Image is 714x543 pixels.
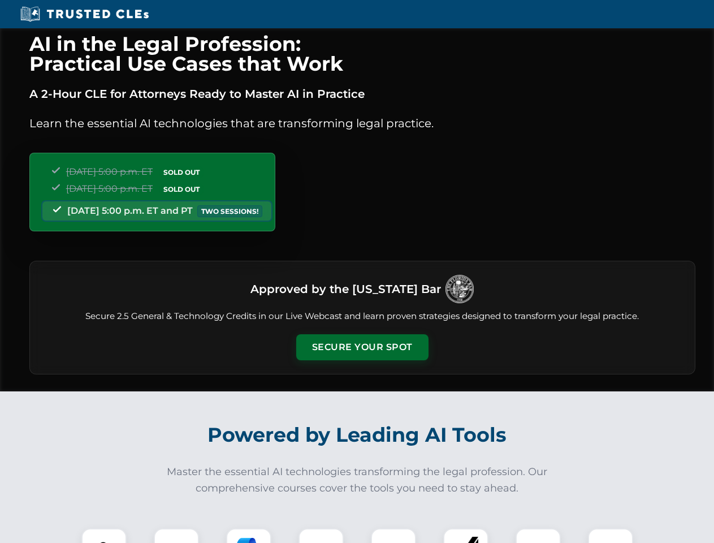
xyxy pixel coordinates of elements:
h1: AI in the Legal Profession: Practical Use Cases that Work [29,34,695,74]
img: Trusted CLEs [17,6,152,23]
button: Secure Your Spot [296,334,429,360]
span: [DATE] 5:00 p.m. ET [66,183,153,194]
p: Secure 2.5 General & Technology Credits in our Live Webcast and learn proven strategies designed ... [44,310,681,323]
p: Master the essential AI technologies transforming the legal profession. Our comprehensive courses... [159,464,555,497]
img: Logo [445,275,474,303]
span: SOLD OUT [159,183,204,195]
span: SOLD OUT [159,166,204,178]
h2: Powered by Leading AI Tools [44,415,670,455]
p: Learn the essential AI technologies that are transforming legal practice. [29,114,695,132]
p: A 2-Hour CLE for Attorneys Ready to Master AI in Practice [29,85,695,103]
h3: Approved by the [US_STATE] Bar [250,279,441,299]
span: [DATE] 5:00 p.m. ET [66,166,153,177]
